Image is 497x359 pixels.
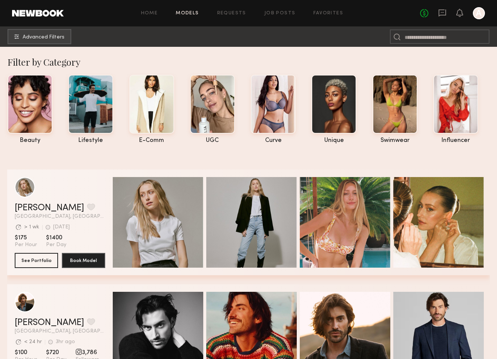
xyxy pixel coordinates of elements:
[46,349,66,356] span: $720
[23,35,64,40] span: Advanced Filters
[141,11,158,16] a: Home
[190,137,235,144] div: UGC
[24,339,42,345] div: < 24 hr
[264,11,296,16] a: Job Posts
[176,11,199,16] a: Models
[313,11,343,16] a: Favorites
[46,242,66,248] span: Per Day
[217,11,246,16] a: Requests
[68,137,113,144] div: lifestyle
[15,203,84,213] a: [PERSON_NAME]
[15,234,37,242] span: $175
[56,339,75,345] div: 3hr ago
[15,329,105,334] span: [GEOGRAPHIC_DATA], [GEOGRAPHIC_DATA]
[311,137,356,144] div: unique
[15,318,84,327] a: [PERSON_NAME]
[373,137,417,144] div: swimwear
[15,253,58,268] button: See Portfolio
[46,234,66,242] span: $1400
[15,242,37,248] span: Per Hour
[8,56,497,68] div: Filter by Category
[251,137,296,144] div: curve
[24,225,39,230] div: > 1 wk
[75,349,99,356] span: 3,786
[8,137,52,144] div: beauty
[15,214,105,219] span: [GEOGRAPHIC_DATA], [GEOGRAPHIC_DATA]
[15,349,37,356] span: $100
[129,137,174,144] div: e-comm
[8,29,71,44] button: Advanced Filters
[53,225,70,230] div: [DATE]
[62,253,105,268] button: Book Model
[473,7,485,19] a: A
[433,137,478,144] div: influencer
